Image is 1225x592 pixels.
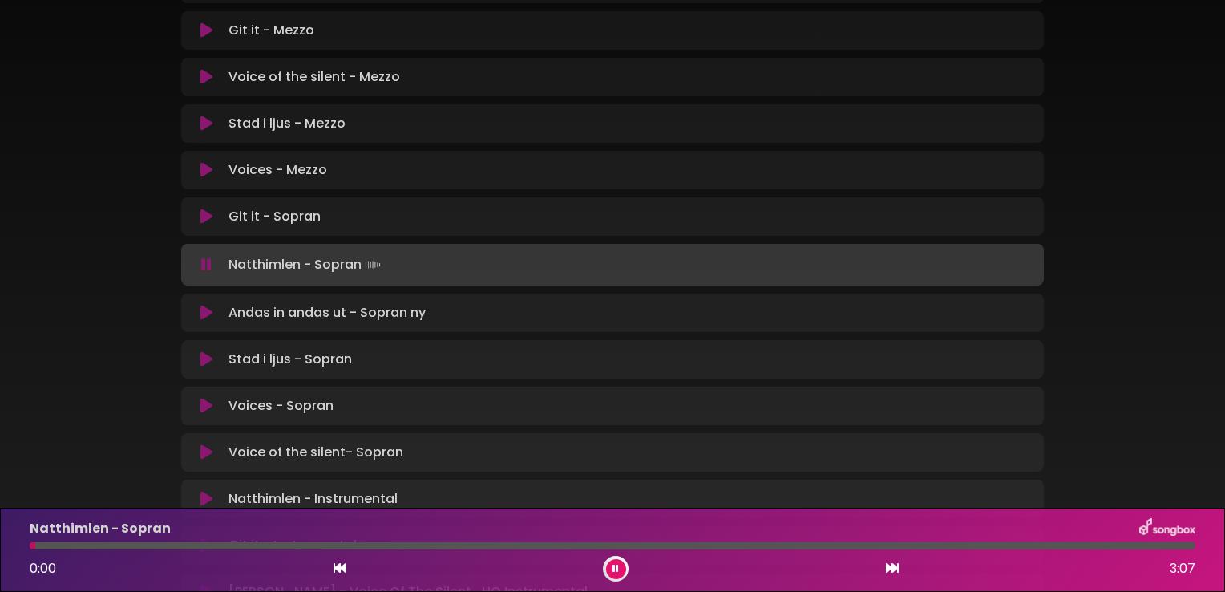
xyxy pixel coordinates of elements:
p: Voice of the silent- Sopran [228,443,403,462]
img: waveform4.gif [362,253,384,276]
p: Natthimlen - Sopran [30,519,171,538]
p: Voices - Mezzo [228,160,327,180]
p: Natthimlen - Instrumental [228,489,398,509]
p: Voice of the silent - Mezzo [228,67,400,87]
img: songbox-logo-white.png [1139,518,1195,539]
p: Natthimlen - Sopran [228,253,384,276]
p: Andas in andas ut - Sopran ny [228,303,426,322]
p: Voices - Sopran [228,396,334,416]
p: Stad i ljus - Mezzo [228,114,346,133]
p: Git it - Mezzo [228,21,314,40]
span: 3:07 [1170,559,1195,578]
p: Stad i ljus - Sopran [228,350,352,369]
span: 0:00 [30,559,56,578]
p: Git it - Sopran [228,207,321,226]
